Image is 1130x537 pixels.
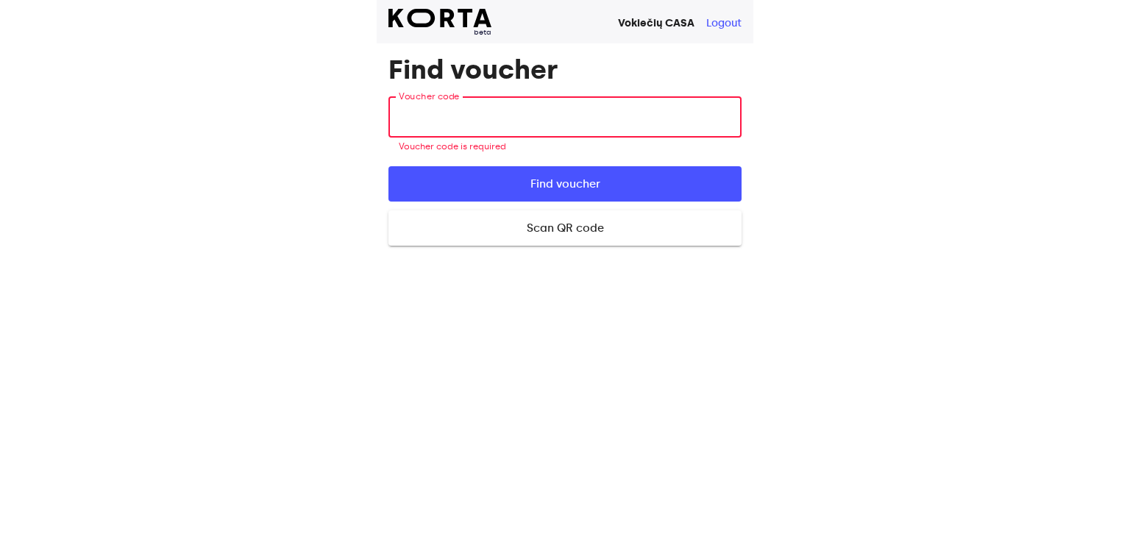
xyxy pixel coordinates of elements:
strong: Vokiečių CASA [618,17,694,29]
img: Korta [388,9,491,27]
span: beta [388,27,491,38]
button: Find voucher [388,166,742,202]
h1: Find voucher [388,55,742,85]
span: Find voucher [412,174,718,193]
button: Scan QR code [388,210,742,246]
p: Voucher code is required [399,140,731,154]
button: Logout [706,16,742,31]
span: Scan QR code [412,218,718,238]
